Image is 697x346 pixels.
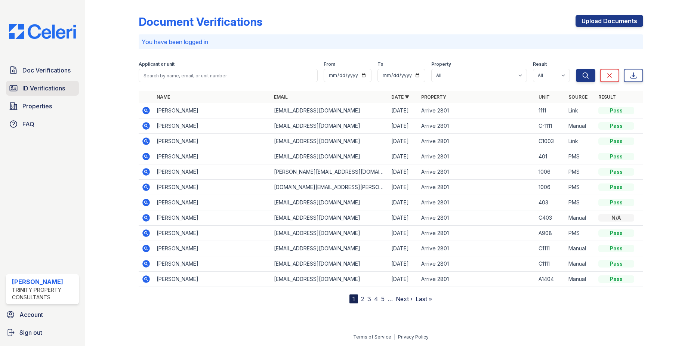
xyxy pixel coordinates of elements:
[536,210,565,226] td: C403
[565,272,595,287] td: Manual
[271,226,388,241] td: [EMAIL_ADDRESS][DOMAIN_NAME]
[536,226,565,241] td: A908
[576,15,643,27] a: Upload Documents
[418,241,536,256] td: Arrive 2801
[598,138,634,145] div: Pass
[388,103,418,118] td: [DATE]
[536,272,565,287] td: A1404
[271,118,388,134] td: [EMAIL_ADDRESS][DOMAIN_NAME]
[271,180,388,195] td: [DOMAIN_NAME][EMAIL_ADDRESS][PERSON_NAME][DOMAIN_NAME]
[154,149,271,164] td: [PERSON_NAME]
[418,149,536,164] td: Arrive 2801
[381,295,385,303] a: 5
[539,94,550,100] a: Unit
[3,325,82,340] a: Sign out
[19,328,42,337] span: Sign out
[536,149,565,164] td: 401
[418,256,536,272] td: Arrive 2801
[6,99,79,114] a: Properties
[22,102,52,111] span: Properties
[388,134,418,149] td: [DATE]
[431,61,451,67] label: Property
[396,295,413,303] a: Next ›
[388,118,418,134] td: [DATE]
[418,272,536,287] td: Arrive 2801
[22,66,71,75] span: Doc Verifications
[391,94,409,100] a: Date ▼
[271,134,388,149] td: [EMAIL_ADDRESS][DOMAIN_NAME]
[536,164,565,180] td: 1006
[271,103,388,118] td: [EMAIL_ADDRESS][DOMAIN_NAME]
[22,84,65,93] span: ID Verifications
[154,103,271,118] td: [PERSON_NAME]
[142,37,640,46] p: You have been logged in
[421,94,446,100] a: Property
[154,272,271,287] td: [PERSON_NAME]
[388,210,418,226] td: [DATE]
[565,226,595,241] td: PMS
[353,334,391,340] a: Terms of Service
[565,149,595,164] td: PMS
[157,94,170,100] a: Name
[598,183,634,191] div: Pass
[271,210,388,226] td: [EMAIL_ADDRESS][DOMAIN_NAME]
[565,164,595,180] td: PMS
[154,118,271,134] td: [PERSON_NAME]
[598,260,634,268] div: Pass
[565,103,595,118] td: Link
[154,134,271,149] td: [PERSON_NAME]
[598,229,634,237] div: Pass
[598,245,634,252] div: Pass
[565,180,595,195] td: PMS
[565,195,595,210] td: PMS
[377,61,383,67] label: To
[565,210,595,226] td: Manual
[418,134,536,149] td: Arrive 2801
[536,134,565,149] td: C1003
[367,295,371,303] a: 3
[565,134,595,149] td: Link
[349,294,358,303] div: 1
[274,94,288,100] a: Email
[139,69,317,82] input: Search by name, email, or unit number
[6,81,79,96] a: ID Verifications
[398,334,429,340] a: Privacy Policy
[565,241,595,256] td: Manual
[536,195,565,210] td: 403
[418,226,536,241] td: Arrive 2801
[271,256,388,272] td: [EMAIL_ADDRESS][DOMAIN_NAME]
[598,275,634,283] div: Pass
[388,180,418,195] td: [DATE]
[388,241,418,256] td: [DATE]
[416,295,432,303] a: Last »
[154,226,271,241] td: [PERSON_NAME]
[536,118,565,134] td: C-1111
[565,118,595,134] td: Manual
[565,256,595,272] td: Manual
[388,294,393,303] span: …
[388,149,418,164] td: [DATE]
[388,195,418,210] td: [DATE]
[418,164,536,180] td: Arrive 2801
[154,180,271,195] td: [PERSON_NAME]
[418,210,536,226] td: Arrive 2801
[154,241,271,256] td: [PERSON_NAME]
[536,103,565,118] td: 1111
[388,226,418,241] td: [DATE]
[271,195,388,210] td: [EMAIL_ADDRESS][DOMAIN_NAME]
[154,164,271,180] td: [PERSON_NAME]
[154,195,271,210] td: [PERSON_NAME]
[598,107,634,114] div: Pass
[418,180,536,195] td: Arrive 2801
[324,61,335,67] label: From
[271,272,388,287] td: [EMAIL_ADDRESS][DOMAIN_NAME]
[598,199,634,206] div: Pass
[3,24,82,39] img: CE_Logo_Blue-a8612792a0a2168367f1c8372b55b34899dd931a85d93a1a3d3e32e68fde9ad4.png
[6,117,79,132] a: FAQ
[533,61,547,67] label: Result
[388,256,418,272] td: [DATE]
[388,272,418,287] td: [DATE]
[598,153,634,160] div: Pass
[394,334,395,340] div: |
[388,164,418,180] td: [DATE]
